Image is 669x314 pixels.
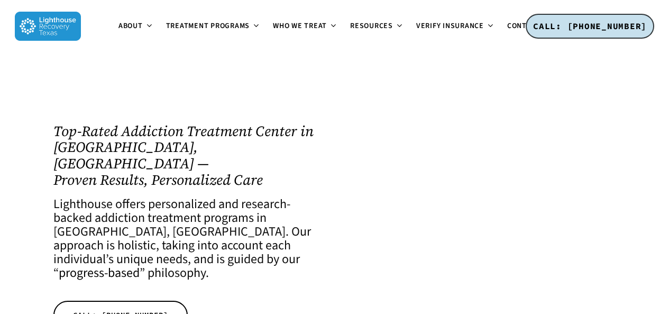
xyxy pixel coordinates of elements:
[166,21,250,31] span: Treatment Programs
[59,264,140,282] a: progress-based
[533,21,647,31] span: CALL: [PHONE_NUMBER]
[53,198,323,280] h4: Lighthouse offers personalized and research-backed addiction treatment programs in [GEOGRAPHIC_DA...
[112,22,160,31] a: About
[273,21,327,31] span: Who We Treat
[53,123,323,189] h1: Top-Rated Addiction Treatment Center in [GEOGRAPHIC_DATA], [GEOGRAPHIC_DATA] — Proven Results, Pe...
[160,22,267,31] a: Treatment Programs
[15,12,81,41] img: Lighthouse Recovery Texas
[526,14,654,39] a: CALL: [PHONE_NUMBER]
[267,22,344,31] a: Who We Treat
[344,22,410,31] a: Resources
[507,21,540,31] span: Contact
[410,22,501,31] a: Verify Insurance
[350,21,393,31] span: Resources
[118,21,143,31] span: About
[416,21,484,31] span: Verify Insurance
[501,22,557,31] a: Contact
